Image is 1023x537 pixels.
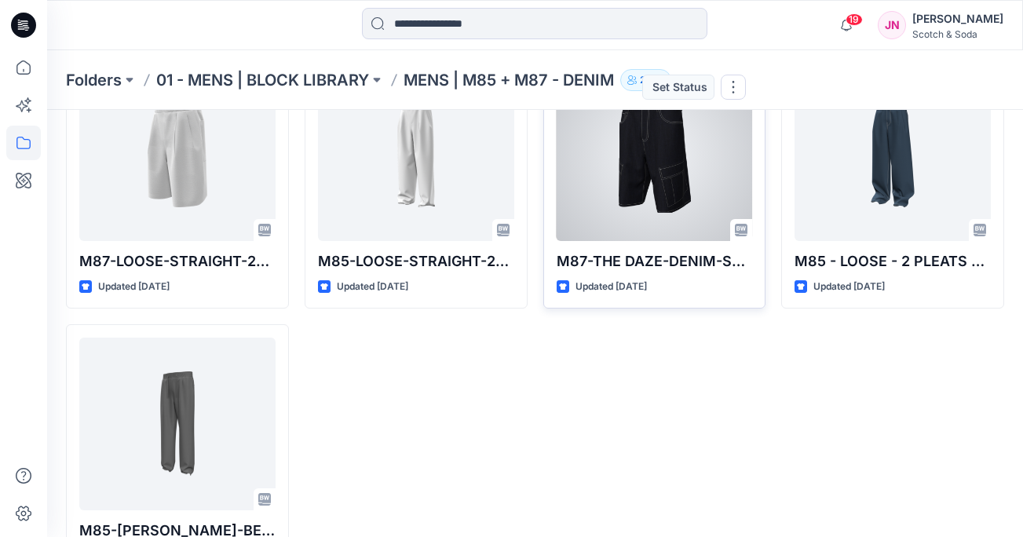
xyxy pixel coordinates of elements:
p: Updated [DATE] [98,279,170,295]
a: M85 - LOOSE - 2 PLEATS - CHINO - 2-2 [795,68,991,241]
div: [PERSON_NAME] [912,9,1003,28]
p: Updated [DATE] [575,279,647,295]
p: MENS | M85 + M87 - DENIM [404,69,614,91]
p: M87-LOOSE-STRAIGHT-2PLEAT-SHORTS [79,250,276,272]
p: M85 - LOOSE - 2 PLEATS - CHINO - 2-2 [795,250,991,272]
a: M85-LOOSE-STRAIGHT-2PLEAT [318,68,514,241]
a: M85-OLIVER-BEACH-RLXD-JGR-V1-0 [79,338,276,510]
div: JN [878,11,906,39]
span: 19 [846,13,863,26]
a: M87-THE DAZE-DENIM-SHORT-V1-0 [557,68,753,241]
a: Folders [66,69,122,91]
p: Updated [DATE] [813,279,885,295]
p: M87-THE DAZE-DENIM-SHORT-V1-0 [557,250,753,272]
p: Updated [DATE] [337,279,408,295]
button: 24 [620,69,671,91]
a: 01 - MENS | BLOCK LIBRARY [156,69,369,91]
p: M85-LOOSE-STRAIGHT-2PLEAT [318,250,514,272]
a: M87-LOOSE-STRAIGHT-2PLEAT-SHORTS [79,68,276,241]
p: 24 [640,71,652,89]
div: Scotch & Soda [912,28,1003,40]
